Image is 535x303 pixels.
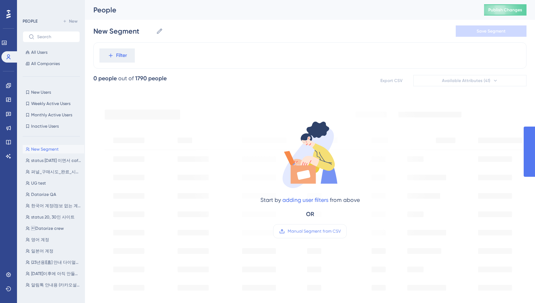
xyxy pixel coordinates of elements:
[93,26,153,36] input: Segment Name
[31,158,81,163] span: status [DATE] 이면서 cafe24
[31,180,46,186] span: UG test
[23,269,84,278] button: [DATE]이후에 아직 안들어온 유저
[31,123,59,129] span: Inactive Users
[31,49,47,55] span: All Users
[456,25,527,37] button: Save Segment
[288,228,341,234] span: Manual Segment from CSV
[23,156,84,165] button: status [DATE] 이면서 cafe24
[380,78,403,83] span: Export CSV
[23,190,84,199] button: Datarize QA
[37,34,74,39] input: Search
[31,226,64,231] span: Datarize crew
[69,18,77,24] span: New
[306,210,314,218] div: OR
[23,99,80,108] button: Weekly Active Users
[23,224,84,233] button: Datarize crew
[135,74,167,83] div: 1790 people
[93,5,466,15] div: People
[23,179,84,187] button: UG test
[31,192,56,197] span: Datarize QA
[31,248,53,254] span: 일본어 계정
[23,235,84,244] button: 영어 계정
[31,112,72,118] span: Monthly Active Users
[23,258,84,267] button: (23년용)[홈] 안내 다이얼로그 (온보딩 충돌 제외)
[23,18,38,24] div: PEOPLE
[23,281,84,289] button: 알림톡 안내용 (카카오설정+충전금+카드등록이력o)
[488,7,522,13] span: Publish Changes
[23,247,84,255] button: 일본어 계정
[31,101,70,106] span: Weekly Active Users
[118,74,134,83] div: out of
[23,213,84,221] button: status 20, 30인 사이트
[23,145,84,153] button: New Segment
[31,260,81,265] span: (23년용)[홈] 안내 다이얼로그 (온보딩 충돌 제외)
[374,75,409,86] button: Export CSV
[23,202,84,210] button: 한국어 계정(정보 없는 계정 포함)
[23,111,80,119] button: Monthly Active Users
[282,197,328,203] a: adding user filters
[31,61,60,66] span: All Companies
[93,74,117,83] div: 0 people
[23,88,80,97] button: New Users
[31,214,75,220] span: status 20, 30인 사이트
[116,51,127,60] span: Filter
[477,28,506,34] span: Save Segment
[23,48,80,57] button: All Users
[31,203,81,209] span: 한국어 계정(정보 없는 계정 포함)
[260,196,360,204] div: Start by from above
[31,146,59,152] span: New Segment
[442,78,490,83] span: Available Attributes (41)
[60,17,80,25] button: New
[23,122,80,130] button: Inactive Users
[23,168,84,176] button: 퍼널_구매시도_완료_시장대비50등이하&딜오너 없음&KO
[31,89,51,95] span: New Users
[31,271,81,276] span: [DATE]이후에 아직 안들어온 유저
[23,59,80,68] button: All Companies
[99,48,135,63] button: Filter
[505,275,527,296] iframe: UserGuiding AI Assistant Launcher
[31,237,49,243] span: 영어 계정
[413,75,527,86] button: Available Attributes (41)
[484,4,527,16] button: Publish Changes
[31,282,81,288] span: 알림톡 안내용 (카카오설정+충전금+카드등록이력o)
[31,169,81,175] span: 퍼널_구매시도_완료_시장대비50등이하&딜오너 없음&KO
